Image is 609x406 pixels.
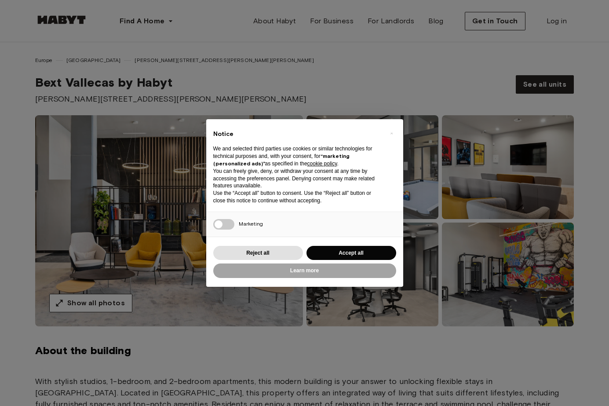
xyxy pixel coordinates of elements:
span: × [390,128,393,139]
p: Use the “Accept all” button to consent. Use the “Reject all” button or close this notice to conti... [213,190,382,205]
p: We and selected third parties use cookies or similar technologies for technical purposes and, wit... [213,145,382,167]
span: Marketing [239,220,263,227]
button: Accept all [306,246,396,260]
button: Close this notice [385,126,399,140]
p: You can freely give, deny, or withdraw your consent at any time by accessing the preferences pane... [213,168,382,190]
h2: Notice [213,130,382,139]
button: Reject all [213,246,303,260]
strong: “marketing (personalized ads)” [213,153,350,167]
a: cookie policy [307,161,337,167]
button: Learn more [213,263,396,278]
